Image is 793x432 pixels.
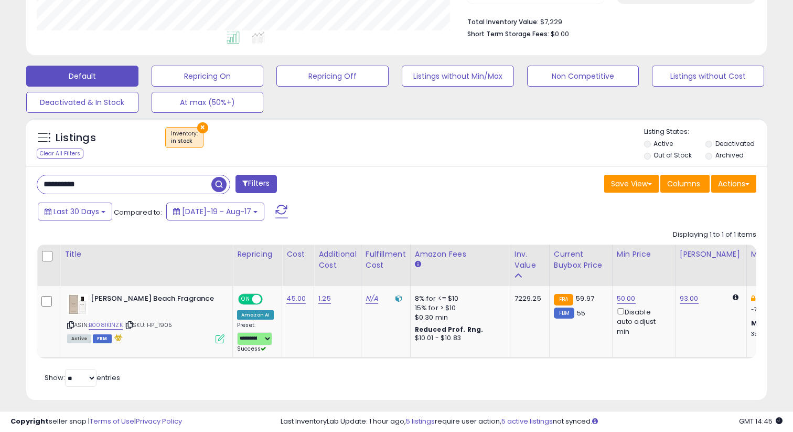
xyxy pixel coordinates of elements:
[318,293,331,304] a: 1.25
[554,308,574,319] small: FBM
[37,149,83,159] div: Clear All Filters
[366,249,406,271] div: Fulfillment Cost
[751,318,769,328] b: Max:
[660,175,710,193] button: Columns
[467,17,539,26] b: Total Inventory Value:
[89,321,123,330] a: B0081KINZK
[67,334,91,343] span: All listings currently available for purchase on Amazon
[415,334,502,343] div: $10.01 - $10.83
[166,203,264,220] button: [DATE]-19 - Aug-17
[237,249,277,260] div: Repricing
[65,249,228,260] div: Title
[415,294,502,303] div: 8% for <= $10
[715,139,755,148] label: Deactivated
[56,131,96,145] h5: Listings
[604,175,659,193] button: Save View
[739,416,783,426] span: 2025-09-17 14:45 GMT
[286,249,309,260] div: Cost
[551,29,569,39] span: $0.00
[577,308,585,318] span: 55
[10,416,49,426] strong: Copyright
[653,151,692,160] label: Out of Stock
[576,293,594,303] span: 59.97
[711,175,756,193] button: Actions
[467,29,549,38] b: Short Term Storage Fees:
[680,293,699,304] a: 93.00
[515,249,545,271] div: Inv. value
[653,139,673,148] label: Active
[527,66,639,87] button: Non Competitive
[45,373,120,383] span: Show: entries
[644,127,767,137] p: Listing States:
[10,417,182,427] div: seller snap | |
[171,138,198,145] div: in stock
[467,15,748,27] li: $7,229
[171,130,198,145] span: Inventory :
[415,249,506,260] div: Amazon Fees
[652,66,764,87] button: Listings without Cost
[366,293,378,304] a: N/A
[554,294,573,305] small: FBA
[67,294,88,315] img: 41Wn6RWttvL._SL40_.jpg
[112,334,123,341] i: hazardous material
[26,66,138,87] button: Default
[182,206,251,217] span: [DATE]-19 - Aug-17
[93,334,112,343] span: FBM
[237,322,274,353] div: Preset:
[90,416,134,426] a: Terms of Use
[237,310,274,320] div: Amazon AI
[26,92,138,113] button: Deactivated & In Stock
[67,294,224,342] div: ASIN:
[124,321,172,329] span: | SKU: HP_1905
[554,249,608,271] div: Current Buybox Price
[667,178,700,189] span: Columns
[733,294,738,301] i: Calculated using Dynamic Max Price.
[617,306,667,336] div: Disable auto adjust min
[501,416,553,426] a: 5 active listings
[53,206,99,217] span: Last 30 Days
[751,295,755,302] i: This overrides the store level min markup for this listing
[715,151,744,160] label: Archived
[152,66,264,87] button: Repricing On
[415,325,484,334] b: Reduced Prof. Rng.
[415,303,502,313] div: 15% for > $10
[152,92,264,113] button: At max (50%+)
[235,175,276,193] button: Filters
[276,66,389,87] button: Repricing Off
[91,294,218,307] b: [PERSON_NAME] Beach Fragrance
[237,345,266,353] span: Success
[415,260,421,269] small: Amazon Fees.
[617,249,671,260] div: Min Price
[318,249,357,271] div: Additional Cost
[402,66,514,87] button: Listings without Min/Max
[38,203,112,220] button: Last 30 Days
[673,230,756,240] div: Displaying 1 to 1 of 1 items
[197,122,208,133] button: ×
[680,249,742,260] div: [PERSON_NAME]
[406,416,435,426] a: 5 listings
[286,293,306,304] a: 45.00
[114,207,162,217] span: Compared to:
[261,295,278,304] span: OFF
[281,417,783,427] div: Last InventoryLab Update: 1 hour ago, require user action, not synced.
[239,295,252,304] span: ON
[515,294,541,303] div: 7229.25
[415,313,502,322] div: $0.30 min
[617,293,636,304] a: 50.00
[136,416,182,426] a: Privacy Policy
